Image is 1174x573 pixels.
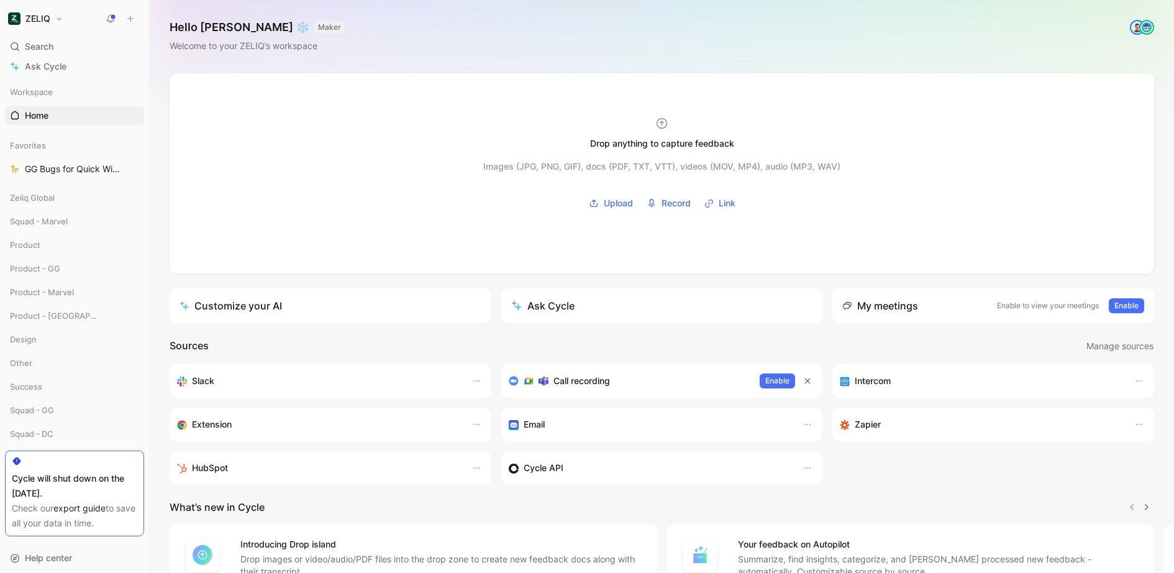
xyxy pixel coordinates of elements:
div: Product - [GEOGRAPHIC_DATA] [5,306,144,329]
button: ZELIQZELIQ [5,10,66,27]
span: Link [719,196,735,211]
button: Manage sources [1086,338,1154,354]
div: Squad - DC [5,424,144,447]
button: Enable [760,374,795,388]
h4: Introducing Drop island [240,537,642,552]
h1: ZELIQ [25,13,50,24]
div: Product [5,236,144,258]
span: Product - GG [10,262,60,275]
button: Enable [1109,298,1144,313]
span: Enable [765,375,789,387]
h2: Sources [170,338,209,354]
div: Capture feedback from anywhere on the web [177,417,459,432]
div: Sync your customers, send feedback and get updates in Slack [177,374,459,388]
div: Zeliq Global [5,188,144,211]
div: Product - Marvel [5,283,144,305]
div: Squad - Marvel [5,212,144,234]
img: ZELIQ [8,12,20,25]
button: Ask Cycle [501,288,823,323]
h3: Cycle API [524,461,563,475]
img: avatar [1131,21,1144,34]
div: Zeliq Global [5,188,144,207]
div: Workspace [5,83,144,101]
h3: Slack [192,374,214,388]
span: Other [10,357,32,369]
div: Product [5,236,144,254]
div: Design [5,330,144,349]
span: Squad - DC [10,428,53,440]
div: Drop anything to capture feedback [590,136,734,151]
div: My meetings [842,298,918,313]
span: Workspace [10,86,53,98]
div: Cycle will shut down on the [DATE]. [12,471,137,501]
div: Squad - DC [5,424,144,443]
div: Squad - GG [5,401,144,419]
a: Ask Cycle [5,57,144,76]
span: Product - [GEOGRAPHIC_DATA] [10,309,99,322]
p: Enable to view your meetings [997,300,1099,312]
a: Home [5,106,144,125]
div: Success [5,377,144,400]
button: Link [700,194,740,213]
button: MAKER [314,21,345,34]
span: Squad - Marvel [10,215,68,227]
span: Product - Marvel [10,286,74,298]
span: Zeliq Global [10,191,55,204]
span: Success [10,380,42,393]
div: Forward emails to your feedback inbox [509,417,791,432]
span: Enable [1114,300,1139,312]
span: Manage sources [1086,339,1154,354]
span: Record [662,196,691,211]
h3: Intercom [855,374,891,388]
div: Other [5,354,144,372]
a: Customize your AI [170,288,491,323]
h4: Your feedback on Autopilot [738,537,1140,552]
div: Squad - GG [5,401,144,423]
a: export guide [53,503,106,513]
div: Welcome to your ZELIQ’s workspace [170,39,345,53]
span: GG Bugs for Quick Wins days [25,163,124,176]
h3: Email [524,417,545,432]
span: Ask Cycle [25,59,66,74]
div: Other [5,354,144,376]
div: Images (JPG, PNG, GIF), docs (PDF, TXT, VTT), videos (MOV, MP4), audio (MP3, WAV) [483,159,840,174]
div: Favorites [5,136,144,155]
span: Upload [604,196,633,211]
div: Product - GG [5,259,144,278]
span: Squad - GG [10,404,54,416]
span: Search [25,39,53,54]
span: Help center [25,552,72,563]
span: Design [10,333,37,346]
h2: What’s new in Cycle [170,500,265,515]
div: Sync customers & send feedback from custom sources. Get inspired by our favorite use case [509,461,791,475]
div: Record & transcribe meetings from Zoom, Meet & Teams. [509,374,750,388]
div: Product - Marvel [5,283,144,301]
h3: Zapier [855,417,881,432]
button: Upload [585,194,637,213]
div: Check our to save all your data in time. [12,501,137,531]
img: avatar [1140,21,1153,34]
div: Capture feedback from thousands of sources with Zapier (survey results, recordings, sheets, etc). [840,417,1122,432]
span: Product [10,239,40,251]
h3: Call recording [553,374,610,388]
div: Search [5,37,144,56]
h3: HubSpot [192,461,228,475]
div: Product - [GEOGRAPHIC_DATA] [5,306,144,325]
h3: Extension [192,417,232,432]
h1: Hello [PERSON_NAME] ❄️ [170,20,345,35]
div: Customize your AI [180,298,282,313]
div: Help center [5,549,144,567]
span: Home [25,109,48,122]
div: Product - GG [5,259,144,282]
div: Sync your customers, send feedback and get updates in Intercom [840,374,1122,388]
div: Squad - Marvel [5,212,144,231]
div: Success [5,377,144,396]
div: Ask Cycle [511,298,575,313]
button: Record [642,194,695,213]
div: Design [5,330,144,352]
a: GG Bugs for Quick Wins days [5,160,144,178]
span: Favorites [10,139,46,152]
